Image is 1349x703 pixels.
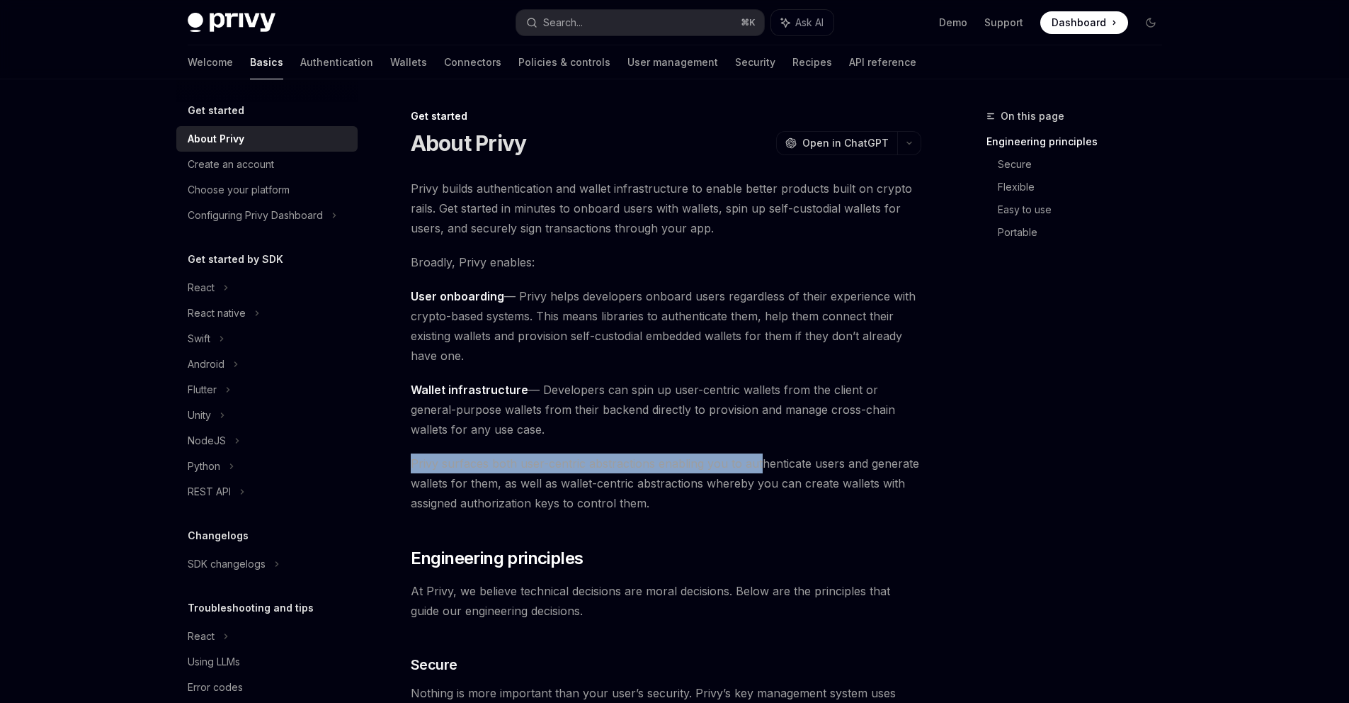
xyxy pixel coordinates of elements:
h5: Get started by SDK [188,251,283,268]
a: API reference [849,45,916,79]
a: Error codes [176,675,358,700]
h5: Get started [188,102,244,119]
a: Policies & controls [518,45,610,79]
a: Authentication [300,45,373,79]
span: — Privy helps developers onboard users regardless of their experience with crypto-based systems. ... [411,286,921,366]
h1: About Privy [411,130,527,156]
span: Privy builds authentication and wallet infrastructure to enable better products built on crypto r... [411,179,921,238]
a: Recipes [792,45,832,79]
span: ⌘ K [741,17,756,28]
button: Toggle dark mode [1139,11,1162,34]
a: Portable [998,221,1173,244]
a: Flexible [998,176,1173,198]
strong: User onboarding [411,289,504,303]
a: Basics [250,45,283,79]
a: Using LLMs [176,649,358,675]
span: Engineering principles [411,547,584,570]
span: Privy surfaces both user-centric abstractions enabling you to authenticate users and generate wal... [411,454,921,513]
div: Get started [411,109,921,123]
a: Secure [998,153,1173,176]
div: Error codes [188,679,243,696]
div: NodeJS [188,432,226,449]
a: Connectors [444,45,501,79]
div: Flutter [188,381,217,398]
span: Ask AI [795,16,824,30]
div: Search... [543,14,583,31]
a: Security [735,45,775,79]
a: Create an account [176,152,358,177]
a: Dashboard [1040,11,1128,34]
a: Engineering principles [986,130,1173,153]
a: Demo [939,16,967,30]
a: User management [627,45,718,79]
div: Python [188,458,220,475]
strong: Wallet infrastructure [411,383,528,397]
div: Using LLMs [188,653,240,670]
a: About Privy [176,126,358,152]
div: About Privy [188,130,244,147]
a: Easy to use [998,198,1173,221]
div: React [188,628,215,645]
span: Dashboard [1052,16,1106,30]
button: Search...⌘K [516,10,764,35]
span: On this page [1001,108,1064,125]
span: Broadly, Privy enables: [411,252,921,272]
h5: Troubleshooting and tips [188,600,314,617]
div: React [188,279,215,296]
img: dark logo [188,13,275,33]
div: Choose your platform [188,181,290,198]
a: Wallets [390,45,427,79]
button: Ask AI [771,10,833,35]
span: Open in ChatGPT [802,136,889,150]
div: SDK changelogs [188,556,266,573]
div: Unity [188,407,211,424]
div: REST API [188,483,231,500]
a: Support [984,16,1023,30]
span: — Developers can spin up user-centric wallets from the client or general-purpose wallets from the... [411,380,921,439]
div: Swift [188,330,210,347]
div: React native [188,305,246,322]
h5: Changelogs [188,527,249,544]
span: Secure [411,655,457,675]
a: Welcome [188,45,233,79]
div: Configuring Privy Dashboard [188,207,323,224]
span: At Privy, we believe technical decisions are moral decisions. Below are the principles that guide... [411,581,921,621]
div: Android [188,356,224,373]
button: Open in ChatGPT [776,131,897,155]
a: Choose your platform [176,177,358,203]
div: Create an account [188,156,274,173]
